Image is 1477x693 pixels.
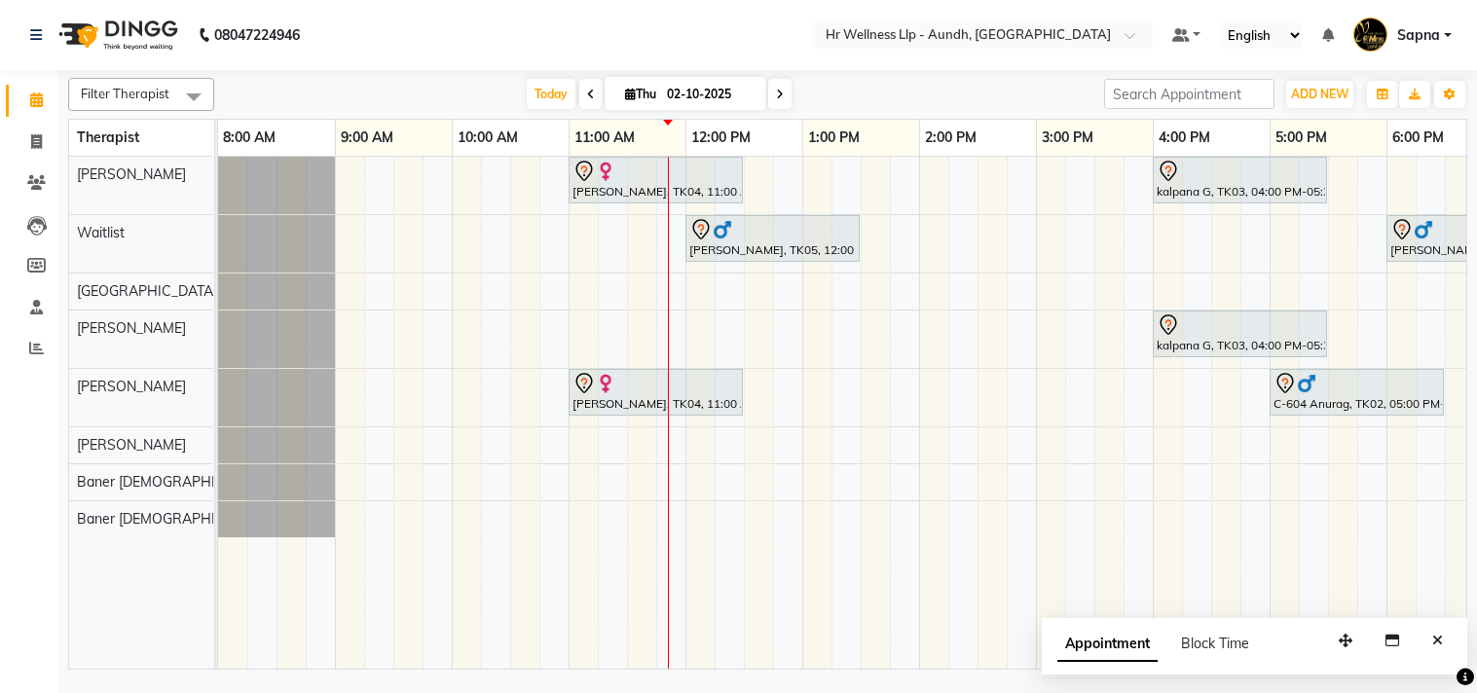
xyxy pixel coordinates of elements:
[687,218,858,259] div: [PERSON_NAME], TK05, 12:00 PM-01:30 PM, Swedish Massage with Wintergreen, Bayleaf & Clove 60 Min
[571,160,741,201] div: [PERSON_NAME], TK04, 11:00 AM-12:30 PM, Massage 60 Min
[77,378,186,395] span: [PERSON_NAME]
[1104,79,1274,109] input: Search Appointment
[1353,18,1387,52] img: Sapna
[77,282,217,300] span: [GEOGRAPHIC_DATA]
[1271,124,1332,152] a: 5:00 PM
[1397,25,1440,46] span: Sapna
[570,124,640,152] a: 11:00 AM
[527,79,575,109] span: Today
[920,124,981,152] a: 2:00 PM
[1057,627,1158,662] span: Appointment
[1286,81,1353,108] button: ADD NEW
[453,124,523,152] a: 10:00 AM
[571,372,741,413] div: [PERSON_NAME], TK04, 11:00 AM-12:30 PM, Massage 60 Min
[77,319,186,337] span: [PERSON_NAME]
[77,224,125,241] span: Waitlist
[1387,124,1449,152] a: 6:00 PM
[803,124,865,152] a: 1:00 PM
[1291,87,1348,101] span: ADD NEW
[77,165,186,183] span: [PERSON_NAME]
[686,124,756,152] a: 12:00 PM
[77,510,271,528] span: Baner [DEMOGRAPHIC_DATA]
[81,86,169,101] span: Filter Therapist
[77,128,139,146] span: Therapist
[1272,372,1442,413] div: C-604 Anurag, TK02, 05:00 PM-06:30 PM, Swedish Massage with Wintergreen, Bayleaf & Clove 60 Min
[50,8,183,62] img: logo
[77,436,186,454] span: [PERSON_NAME]
[1181,635,1249,652] span: Block Time
[336,124,398,152] a: 9:00 AM
[620,87,661,101] span: Thu
[1154,124,1215,152] a: 4:00 PM
[218,124,280,152] a: 8:00 AM
[77,473,271,491] span: Baner [DEMOGRAPHIC_DATA]
[1037,124,1098,152] a: 3:00 PM
[1155,160,1325,201] div: kalpana G, TK03, 04:00 PM-05:30 PM, Swedish Massage with Wintergreen, Bayleaf & Clove 60 Min
[661,80,758,109] input: 2025-10-02
[1423,626,1452,656] button: Close
[1155,313,1325,354] div: kalpana G, TK03, 04:00 PM-05:30 PM, Swedish Massage with Wintergreen, Bayleaf & Clove 60 Min
[214,8,300,62] b: 08047224946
